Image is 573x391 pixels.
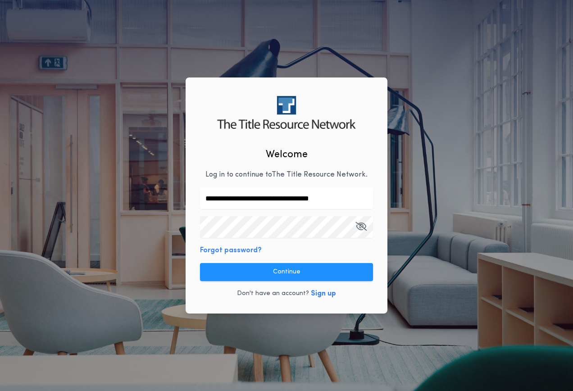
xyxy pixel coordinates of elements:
[217,96,355,129] img: logo
[200,263,373,281] button: Continue
[200,245,262,256] button: Forgot password?
[237,289,309,298] p: Don't have an account?
[266,147,308,162] h2: Welcome
[311,288,336,299] button: Sign up
[205,169,368,180] p: Log in to continue to The Title Resource Network .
